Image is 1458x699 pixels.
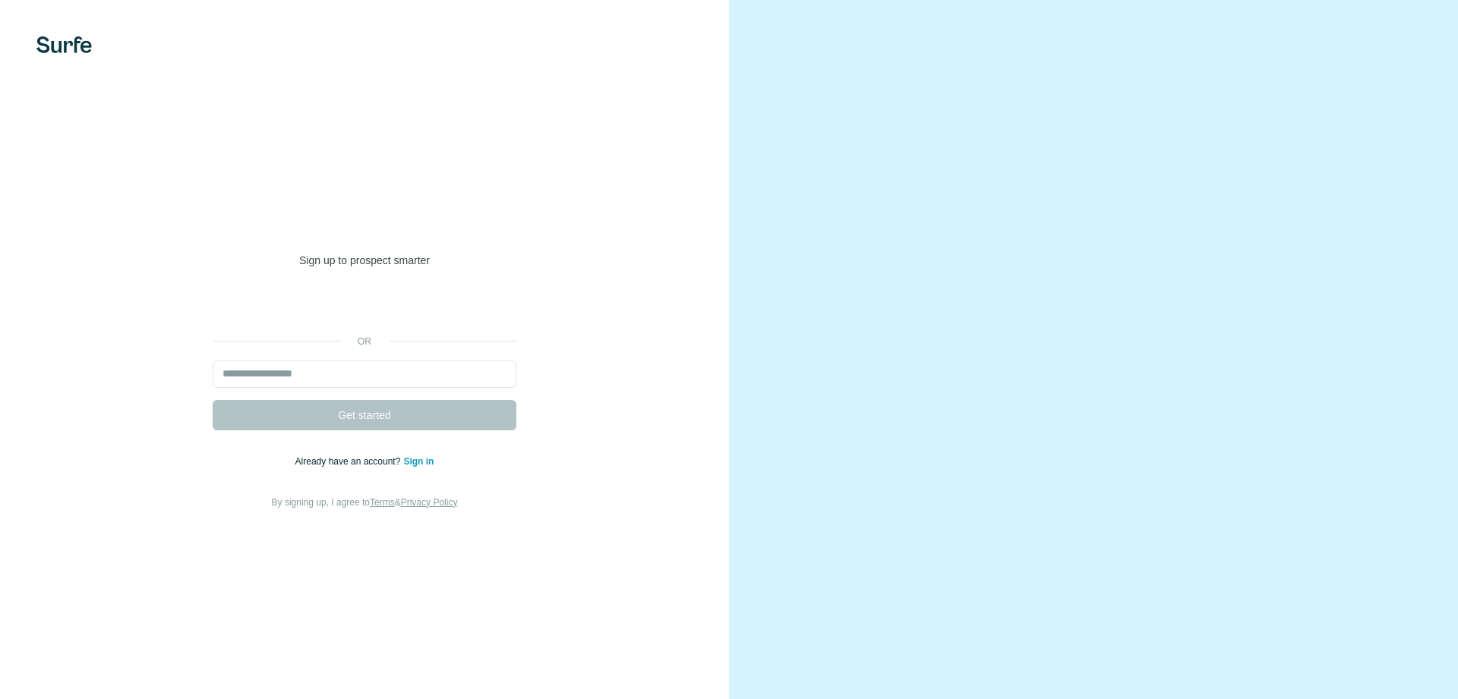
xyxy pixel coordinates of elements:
p: or [340,335,389,348]
span: By signing up, I agree to & [272,497,458,508]
img: Surfe's logo [36,36,92,53]
a: Sign in [403,456,434,467]
p: Sign up to prospect smarter [213,253,516,268]
a: Terms [370,497,395,508]
h1: Welcome to [GEOGRAPHIC_DATA] [213,189,516,250]
span: Already have an account? [295,456,404,467]
a: Privacy Policy [401,497,458,508]
iframe: Sign in with Google Button [205,291,524,324]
